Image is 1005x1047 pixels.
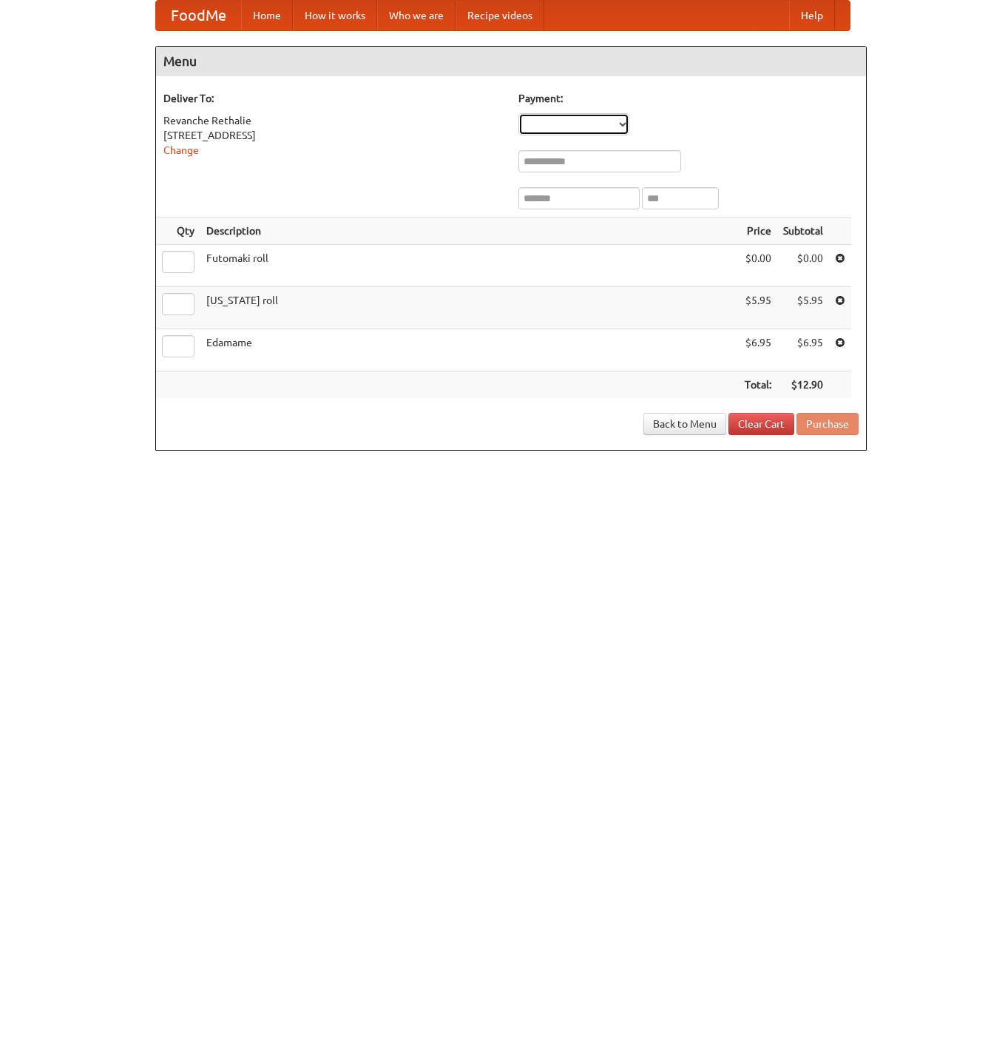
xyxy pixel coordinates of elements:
th: $12.90 [777,371,829,399]
td: $6.95 [777,329,829,371]
td: $0.00 [739,245,777,287]
th: Description [200,218,739,245]
td: Futomaki roll [200,245,739,287]
a: Who we are [377,1,456,30]
a: Clear Cart [728,413,794,435]
a: How it works [293,1,377,30]
td: $5.95 [739,287,777,329]
h5: Payment: [518,91,859,106]
a: FoodMe [156,1,241,30]
div: Revanche Rethalie [163,113,504,128]
h4: Menu [156,47,866,76]
td: $6.95 [739,329,777,371]
th: Price [739,218,777,245]
a: Recipe videos [456,1,544,30]
a: Change [163,144,199,156]
th: Qty [156,218,200,245]
th: Total: [739,371,777,399]
h5: Deliver To: [163,91,504,106]
a: Back to Menu [643,413,726,435]
a: Home [241,1,293,30]
th: Subtotal [777,218,829,245]
td: $0.00 [777,245,829,287]
div: [STREET_ADDRESS] [163,128,504,143]
a: Help [789,1,835,30]
td: Edamame [200,329,739,371]
td: [US_STATE] roll [200,287,739,329]
button: Purchase [796,413,859,435]
td: $5.95 [777,287,829,329]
